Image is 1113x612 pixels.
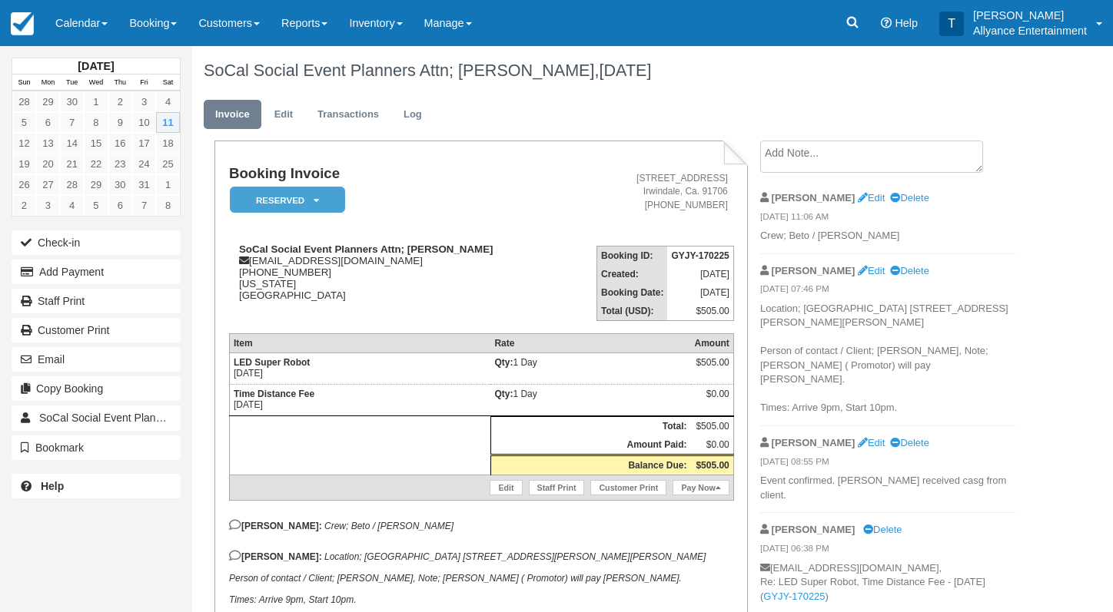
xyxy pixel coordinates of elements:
[667,283,733,302] td: [DATE]
[690,435,733,455] td: $0.00
[671,250,729,261] strong: GYJY-170225
[12,435,181,460] button: Bookmark
[12,405,181,430] a: SoCal Social Event Planners Attn; [PERSON_NAME]
[132,174,156,195] a: 31
[973,23,1087,38] p: Allyance Entertainment
[690,333,733,352] th: Amount
[234,389,314,399] strong: Time Distance Fee
[12,91,36,112] a: 28
[12,376,181,401] button: Copy Booking
[60,195,84,216] a: 4
[108,91,132,112] a: 2
[567,172,728,211] address: [STREET_ADDRESS] Irwindale, Ca. 91706 [PHONE_NUMBER]
[772,192,856,203] strong: [PERSON_NAME]
[890,192,929,203] a: Delete
[132,91,156,112] a: 3
[11,12,34,35] img: checkfront-main-nav-mini-logo.png
[229,243,561,301] div: [EMAIL_ADDRESS][DOMAIN_NAME] [PHONE_NUMBER] [US_STATE] [GEOGRAPHIC_DATA]
[890,437,929,448] a: Delete
[36,133,60,154] a: 13
[132,74,156,91] th: Fri
[760,474,1015,502] p: Event confirmed. [PERSON_NAME] received casg from client.
[36,112,60,133] a: 6
[239,243,493,255] strong: SoCal Social Event Planners Attn; [PERSON_NAME]
[858,192,885,203] a: Edit
[229,384,490,415] td: [DATE]
[306,100,390,130] a: Transactions
[60,154,84,174] a: 21
[895,17,918,29] span: Help
[108,154,132,174] a: 23
[529,480,585,495] a: Staff Print
[597,283,668,302] th: Booking Date:
[36,174,60,195] a: 27
[84,195,108,216] a: 5
[12,260,181,284] button: Add Payment
[12,112,36,133] a: 5
[229,521,322,531] strong: [PERSON_NAME]:
[694,357,729,380] div: $505.00
[490,455,690,475] th: Balance Due:
[597,302,668,321] th: Total (USD):
[204,61,1015,80] h1: SoCal Social Event Planners Attn; [PERSON_NAME],
[263,100,304,130] a: Edit
[60,133,84,154] a: 14
[392,100,434,130] a: Log
[490,352,690,384] td: 1 Day
[858,437,885,448] a: Edit
[108,112,132,133] a: 9
[108,174,132,195] a: 30
[760,542,1015,559] em: [DATE] 06:38 PM
[36,91,60,112] a: 29
[597,265,668,283] th: Created:
[108,74,132,91] th: Thu
[156,74,180,91] th: Sat
[597,246,668,265] th: Booking ID:
[84,133,108,154] a: 15
[132,133,156,154] a: 17
[760,302,1015,415] p: Location; [GEOGRAPHIC_DATA] [STREET_ADDRESS][PERSON_NAME][PERSON_NAME] Person of contact / Client...
[132,112,156,133] a: 10
[229,551,322,562] strong: [PERSON_NAME]:
[60,91,84,112] a: 30
[490,384,690,415] td: 1 Day
[156,133,180,154] a: 18
[694,389,729,412] div: $0.00
[39,412,293,424] span: SoCal Social Event Planners Attn; [PERSON_NAME]
[673,480,729,495] a: Pay Now
[229,166,561,182] h1: Booking Invoice
[229,352,490,384] td: [DATE]
[156,174,180,195] a: 1
[78,60,114,72] strong: [DATE]
[84,91,108,112] a: 1
[12,318,181,342] a: Customer Print
[84,154,108,174] a: 22
[494,389,513,399] strong: Qty
[590,480,666,495] a: Customer Print
[234,357,310,368] strong: LED Super Robot
[132,154,156,174] a: 24
[490,480,522,495] a: Edit
[36,74,60,91] th: Mon
[229,551,706,605] em: Location; [GEOGRAPHIC_DATA] [STREET_ADDRESS][PERSON_NAME][PERSON_NAME] Person of contact / Client...
[60,174,84,195] a: 28
[760,210,1015,227] em: [DATE] 11:06 AM
[12,74,36,91] th: Sun
[132,195,156,216] a: 7
[772,265,856,276] strong: [PERSON_NAME]
[156,195,180,216] a: 8
[760,283,1015,299] em: [DATE] 07:46 PM
[858,265,885,276] a: Edit
[973,8,1087,23] p: [PERSON_NAME]
[863,524,902,535] a: Delete
[36,195,60,216] a: 3
[939,12,964,36] div: T
[204,100,261,130] a: Invoice
[60,74,84,91] th: Tue
[229,186,340,214] a: Reserved
[12,289,181,313] a: Staff Print
[156,91,180,112] a: 4
[12,347,181,372] button: Email
[324,521,454,531] em: Crew; Beto / [PERSON_NAME]
[156,112,180,133] a: 11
